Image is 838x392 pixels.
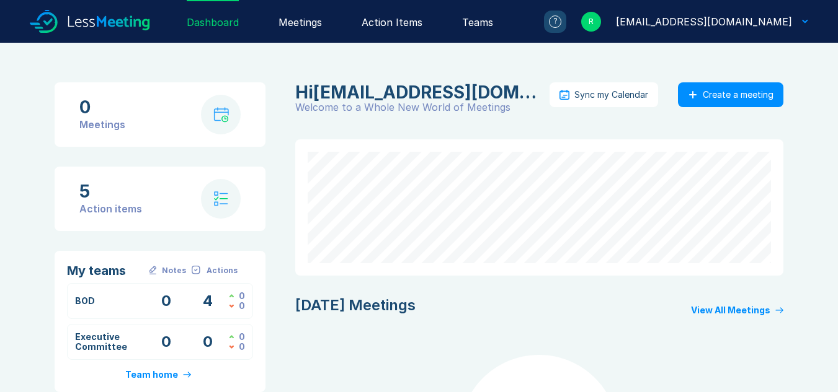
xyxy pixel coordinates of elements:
[295,295,416,315] div: [DATE] Meetings
[229,335,234,339] img: caret-up-green.svg
[691,305,783,315] a: View All Meetings
[239,301,245,311] div: 0
[162,266,186,276] div: Notes
[678,82,783,107] button: Create a meeting
[229,304,234,308] img: caret-down-red.svg
[207,266,238,276] div: Actions
[239,342,245,352] div: 0
[295,82,542,102] div: registrar@foothillshockey.org
[239,291,245,301] div: 0
[229,332,245,342] div: Actions Closed this Week
[229,342,245,352] div: Actions Assigned this Week
[529,11,566,33] a: ?
[703,90,773,100] div: Create a meeting
[239,332,245,342] div: 0
[75,295,95,306] a: BOD
[79,97,125,117] div: 0
[295,102,550,112] div: Welcome to a Whole New World of Meetings
[183,372,191,378] img: arrow-right-primary.svg
[79,117,125,132] div: Meetings
[187,332,230,352] div: Open Action Items
[229,291,245,301] div: Actions Closed this Week
[125,370,178,380] div: Team home
[229,301,245,311] div: Actions Assigned this Week
[145,291,187,311] div: Meetings with Notes this Week
[581,12,601,32] div: R
[574,90,648,100] div: Sync my Calendar
[214,191,228,206] img: check-list.svg
[79,201,142,216] div: Action items
[75,331,127,352] a: Executive Committee
[213,107,229,123] img: calendar-with-clock.svg
[616,14,792,29] div: registrar@foothillshockey.org
[229,294,234,298] img: caret-up-green.svg
[691,305,770,315] div: View All Meetings
[145,332,187,352] div: Meetings with Notes this Week
[67,263,145,278] div: My teams
[549,15,561,28] div: ?
[187,291,230,311] div: Open Action Items
[125,370,195,380] a: Team home
[550,82,658,107] button: Sync my Calendar
[79,181,142,201] div: 5
[229,345,234,349] img: caret-down-red.svg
